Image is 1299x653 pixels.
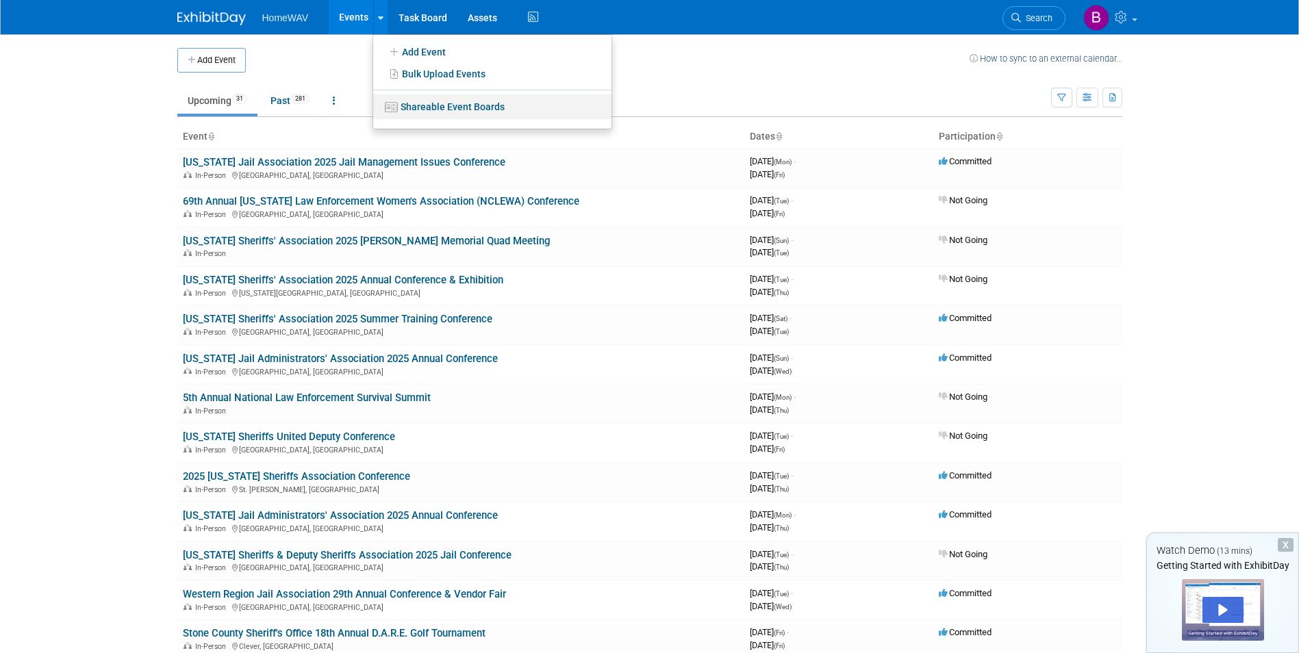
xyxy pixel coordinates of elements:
span: [DATE] [750,588,793,598]
span: [DATE] [750,247,789,257]
img: ExhibitDay [177,12,246,25]
span: [DATE] [750,392,796,402]
span: Not Going [939,195,987,205]
span: [DATE] [750,156,796,166]
span: Not Going [939,549,987,559]
span: [DATE] [750,640,785,650]
span: [DATE] [750,313,792,323]
span: Committed [939,627,992,637]
img: In-Person Event [184,289,192,296]
span: [DATE] [750,561,789,572]
span: [DATE] [750,627,789,637]
a: [US_STATE] Sheriffs United Deputy Conference [183,431,395,443]
div: [GEOGRAPHIC_DATA], [GEOGRAPHIC_DATA] [183,208,739,219]
a: Add Event [373,40,611,63]
span: - [791,353,793,363]
div: [GEOGRAPHIC_DATA], [GEOGRAPHIC_DATA] [183,522,739,533]
span: - [791,549,793,559]
span: Not Going [939,392,987,402]
span: (Sun) [774,237,789,244]
span: Not Going [939,431,987,441]
span: - [791,431,793,441]
span: [DATE] [750,353,793,363]
span: (Tue) [774,249,789,257]
div: [GEOGRAPHIC_DATA], [GEOGRAPHIC_DATA] [183,169,739,180]
a: Western Region Jail Association 29th Annual Conference & Vendor Fair [183,588,506,600]
a: [US_STATE] Sheriffs & Deputy Sheriffs Association 2025 Jail Conference [183,549,512,561]
img: Brian Owens [1083,5,1109,31]
div: Play [1202,597,1244,623]
span: In-Person [195,603,230,612]
span: - [791,195,793,205]
span: (Wed) [774,603,792,611]
span: [DATE] [750,509,796,520]
span: (Thu) [774,485,789,493]
span: [DATE] [750,287,789,297]
span: [DATE] [750,274,793,284]
span: [DATE] [750,366,792,376]
span: (Mon) [774,394,792,401]
a: Shareable Event Boards [373,94,611,119]
div: Clever, [GEOGRAPHIC_DATA] [183,640,739,651]
img: In-Person Event [184,368,192,374]
div: [GEOGRAPHIC_DATA], [GEOGRAPHIC_DATA] [183,444,739,454]
span: [DATE] [750,601,792,611]
div: Getting Started with ExhibitDay [1147,559,1298,572]
img: seventboard-3.png [385,102,398,112]
div: [GEOGRAPHIC_DATA], [GEOGRAPHIC_DATA] [183,561,739,572]
a: 5th Annual National Law Enforcement Survival Summit [183,392,431,404]
a: Sort by Event Name [207,131,214,142]
a: [US_STATE] Jail Administrators' Association 2025 Annual Conference [183,509,498,522]
span: In-Person [195,289,230,298]
span: In-Person [195,524,230,533]
div: Dismiss [1278,538,1294,552]
span: - [791,470,793,481]
span: - [794,392,796,402]
img: In-Person Event [184,171,192,178]
span: - [790,313,792,323]
span: (Fri) [774,446,785,453]
span: (Fri) [774,642,785,650]
span: - [791,588,793,598]
span: (13 mins) [1217,546,1252,556]
span: HomeWAV [262,12,309,23]
span: [DATE] [750,235,793,245]
div: Watch Demo [1147,543,1298,558]
span: (Fri) [774,171,785,179]
span: (Tue) [774,328,789,335]
span: - [794,509,796,520]
span: - [791,235,793,245]
span: Search [1021,13,1052,23]
span: In-Person [195,249,230,258]
span: (Tue) [774,472,789,480]
span: [DATE] [750,470,793,481]
span: (Tue) [774,551,789,559]
span: In-Person [195,446,230,454]
a: Sort by Start Date [775,131,782,142]
img: In-Person Event [184,642,192,649]
span: (Tue) [774,197,789,205]
span: [DATE] [750,444,785,454]
img: In-Person Event [184,603,192,610]
span: (Wed) [774,368,792,375]
span: (Mon) [774,511,792,519]
span: In-Person [195,328,230,337]
a: How to sync to an external calendar... [970,53,1122,64]
th: Participation [933,125,1122,149]
span: 281 [291,94,310,104]
a: Stone County Sheriff's Office 18th Annual D.A.R.E. Golf Tournament [183,627,485,639]
span: - [794,156,796,166]
a: [US_STATE] Jail Association 2025 Jail Management Issues Conference [183,156,505,168]
span: (Thu) [774,563,789,571]
span: In-Person [195,171,230,180]
a: [US_STATE] Sheriffs' Association 2025 Summer Training Conference [183,313,492,325]
span: Committed [939,509,992,520]
span: [DATE] [750,549,793,559]
img: In-Person Event [184,485,192,492]
a: [US_STATE] Sheriffs' Association 2025 [PERSON_NAME] Memorial Quad Meeting [183,235,550,247]
span: [DATE] [750,326,789,336]
a: 69th Annual [US_STATE] Law Enforcement Women's Association (NCLEWA) Conference [183,195,579,207]
span: [DATE] [750,431,793,441]
a: Search [1002,6,1065,30]
span: (Sun) [774,355,789,362]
